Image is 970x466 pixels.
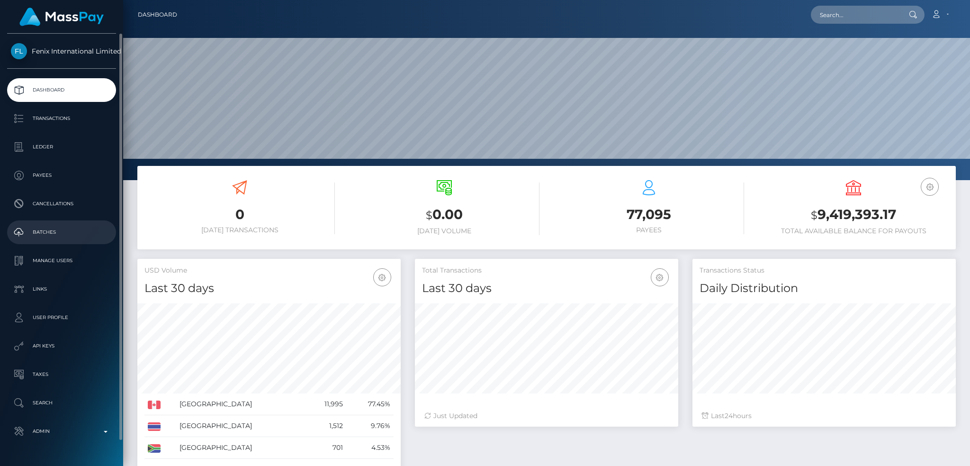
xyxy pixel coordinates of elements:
p: User Profile [11,311,112,325]
a: Dashboard [138,5,177,25]
p: Transactions [11,111,112,126]
td: 701 [305,437,347,459]
small: $ [426,209,432,222]
h6: [DATE] Volume [349,227,539,235]
img: MassPay Logo [19,8,104,26]
div: Just Updated [424,411,669,421]
h6: Total Available Balance for Payouts [758,227,949,235]
a: Ledger [7,135,116,159]
h3: 9,419,393.17 [758,205,949,225]
a: Manage Users [7,249,116,273]
h3: 77,095 [554,205,744,224]
a: User Profile [7,306,116,329]
p: API Keys [11,339,112,353]
h4: Daily Distribution [700,280,949,297]
h5: USD Volume [144,266,394,275]
a: Search [7,391,116,415]
h5: Total Transactions [422,266,671,275]
a: Admin [7,420,116,443]
p: Search [11,396,112,410]
small: $ [811,209,817,222]
td: [GEOGRAPHIC_DATA] [176,415,305,437]
a: API Keys [7,334,116,358]
img: CA.png [148,401,161,409]
p: Admin [11,424,112,439]
input: Search... [811,6,900,24]
h3: 0.00 [349,205,539,225]
span: Fenix International Limited [7,47,116,55]
p: Links [11,282,112,296]
a: Batches [7,220,116,244]
a: Transactions [7,107,116,130]
img: TH.png [148,422,161,431]
p: Batches [11,225,112,239]
a: Dashboard [7,78,116,102]
a: Links [7,277,116,301]
td: [GEOGRAPHIC_DATA] [176,393,305,415]
h4: Last 30 days [422,280,671,297]
td: 4.53% [346,437,394,459]
p: Taxes [11,367,112,382]
p: Manage Users [11,254,112,268]
h6: [DATE] Transactions [144,226,335,234]
p: Cancellations [11,197,112,211]
h5: Transactions Status [700,266,949,275]
a: Cancellations [7,192,116,216]
td: 77.45% [346,393,394,415]
p: Dashboard [11,83,112,97]
img: Fenix International Limited [11,43,27,59]
p: Ledger [11,140,112,154]
td: 9.76% [346,415,394,437]
a: Payees [7,164,116,187]
td: 1,512 [305,415,347,437]
img: ZA.png [148,444,161,453]
div: Last hours [702,411,946,421]
a: Taxes [7,363,116,386]
h3: 0 [144,205,335,224]
td: [GEOGRAPHIC_DATA] [176,437,305,459]
h4: Last 30 days [144,280,394,297]
span: 24 [725,411,733,420]
p: Payees [11,168,112,183]
h6: Payees [554,226,744,234]
td: 11,995 [305,393,347,415]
